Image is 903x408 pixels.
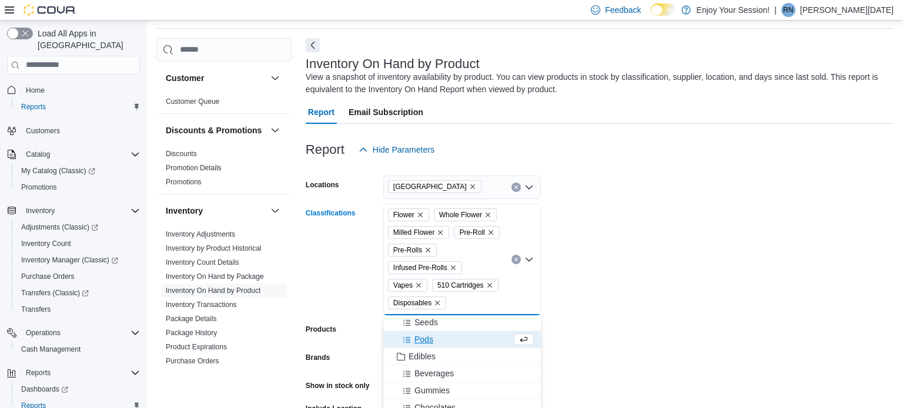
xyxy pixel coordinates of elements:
span: My Catalog (Classic) [16,164,140,178]
span: Infused Pre-Rolls [393,262,447,274]
button: Remove 510 Cartridges from selection in this group [486,282,493,289]
div: Customer [156,95,292,113]
span: Pre-Roll [459,227,484,238]
span: Promotions [21,183,57,192]
span: Operations [26,328,61,338]
button: Remove Flower from selection in this group [417,211,424,218]
h3: Customer [166,72,204,84]
a: Package Details [166,315,217,323]
div: Inventory [156,227,292,401]
button: Customer [166,72,266,84]
button: Edibles [383,348,541,365]
span: Package Details [166,314,217,323]
div: Renee Noel [781,3,795,17]
span: 510 Cartridges [432,279,499,292]
button: Catalog [2,146,145,163]
a: Product Expirations [166,343,227,351]
span: Transfers [16,302,140,316]
span: Inventory Count [21,239,71,248]
span: Reports [16,100,140,114]
span: Transfers (Classic) [16,286,140,300]
span: Inventory On Hand by Product [166,286,260,295]
button: Seeds [383,314,541,331]
label: Brands [306,353,330,362]
h3: Report [306,143,345,157]
button: Discounts & Promotions [268,123,282,137]
a: Transfers (Classic) [16,286,93,300]
button: Discounts & Promotions [166,124,266,136]
span: Pods [414,333,433,345]
a: Promotions [166,178,202,186]
span: Customers [21,123,140,138]
span: Dashboards [21,385,68,394]
a: Adjustments (Classic) [12,219,145,235]
button: Reports [2,365,145,381]
a: Customers [21,124,65,138]
span: Package History [166,328,217,338]
input: Dark Mode [651,4,675,16]
span: Catalog [21,147,140,161]
a: Inventory On Hand by Package [166,272,264,281]
a: Customer Queue [166,97,219,106]
span: Pre-Roll [454,226,499,239]
span: Feedback [605,4,641,16]
button: Inventory [166,205,266,217]
span: Reports [26,368,51,377]
span: Purchase Orders [21,272,75,281]
span: Inventory [21,204,140,218]
span: Flower [393,209,414,221]
span: Infused Pre-Rolls [388,261,462,274]
button: Promotions [12,179,145,195]
span: Adjustments (Classic) [16,220,140,234]
span: Milled Flower [388,226,450,239]
button: Remove Pre-Roll from selection in this group [487,229,494,236]
button: Customer [268,71,282,85]
span: Purchase Orders [166,356,219,366]
button: Remove Whole Flower from selection in this group [484,211,491,218]
button: Home [2,82,145,99]
span: Operations [21,326,140,340]
span: Reports [21,366,140,380]
span: Flower [388,208,429,221]
a: My Catalog (Classic) [16,164,100,178]
span: Inventory [26,206,55,215]
span: Inventory Manager (Classic) [21,255,118,265]
span: Home [26,86,45,95]
span: Dashboards [16,382,140,396]
button: Inventory [2,203,145,219]
button: Inventory [21,204,59,218]
span: Report [308,100,335,124]
img: Cova [24,4,76,16]
a: Inventory Count [16,237,76,251]
span: Promotions [166,177,202,187]
span: Cash Management [16,342,140,356]
button: Remove Pre-Rolls from selection in this group [424,247,432,254]
span: Hide Parameters [373,144,434,156]
button: Remove Vapes from selection in this group [415,282,422,289]
span: Inventory Adjustments [166,230,235,239]
span: North York [388,180,481,193]
button: Remove North York from selection in this group [469,183,476,190]
button: Close list of options [524,255,534,264]
button: Inventory [268,204,282,218]
span: Inventory On Hand by Package [166,272,264,281]
div: Discounts & Promotions [156,147,292,194]
label: Locations [306,180,339,190]
button: Transfers [12,301,145,318]
span: Promotion Details [166,163,222,173]
a: Reports [16,100,51,114]
span: Customer Queue [166,97,219,106]
span: Whole Flower [434,208,497,221]
p: Enjoy Your Session! [697,3,770,17]
span: [GEOGRAPHIC_DATA] [393,181,467,193]
span: Cash Management [21,345,81,354]
button: Remove Disposables from selection in this group [434,299,441,306]
button: Remove Infused Pre-Rolls from selection in this group [450,264,457,271]
span: Edibles [409,350,436,362]
a: Dashboards [16,382,73,396]
h3: Inventory [166,205,203,217]
span: Home [21,83,140,97]
a: Dashboards [12,381,145,397]
a: Inventory On Hand by Product [166,286,260,295]
span: Seeds [414,316,438,328]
